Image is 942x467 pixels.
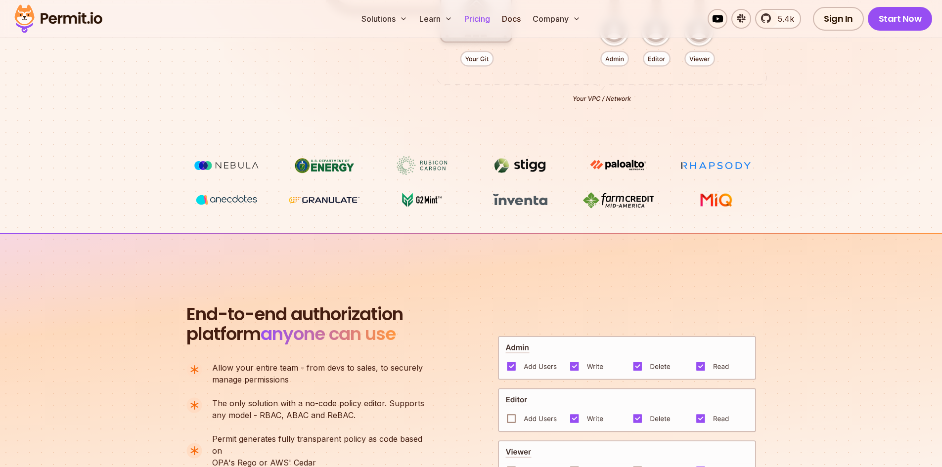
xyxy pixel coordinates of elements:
span: 5.4k [772,13,794,25]
img: Rubicon [385,156,459,175]
a: Sign In [813,7,864,31]
button: Learn [415,9,456,29]
button: Company [529,9,584,29]
span: The only solution with a no-code policy editor. Supports [212,397,424,409]
img: inventa [483,191,557,209]
p: any model - RBAC, ABAC and ReBAC. [212,397,424,421]
img: Nebula [189,156,264,175]
img: Farm Credit [581,191,655,210]
a: Docs [498,9,525,29]
img: Stigg [483,156,557,175]
img: MIQ [682,192,749,209]
span: anyone can use [261,321,396,346]
img: vega [189,191,264,209]
img: Rhapsody Health [679,156,753,175]
span: End-to-end authorization [186,304,403,324]
button: Solutions [358,9,411,29]
img: G2mint [385,191,459,210]
span: Allow your entire team - from devs to sales, to securely [212,362,423,374]
span: Permit generates fully transparent policy as code based on [212,433,433,457]
img: Granulate [287,191,361,210]
a: Pricing [460,9,494,29]
a: 5.4k [755,9,801,29]
img: US department of energy [287,156,361,175]
img: Permit logo [10,2,107,36]
h2: platform [186,304,403,344]
a: Start Now [868,7,933,31]
p: manage permissions [212,362,423,385]
img: paloalto [581,156,655,174]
